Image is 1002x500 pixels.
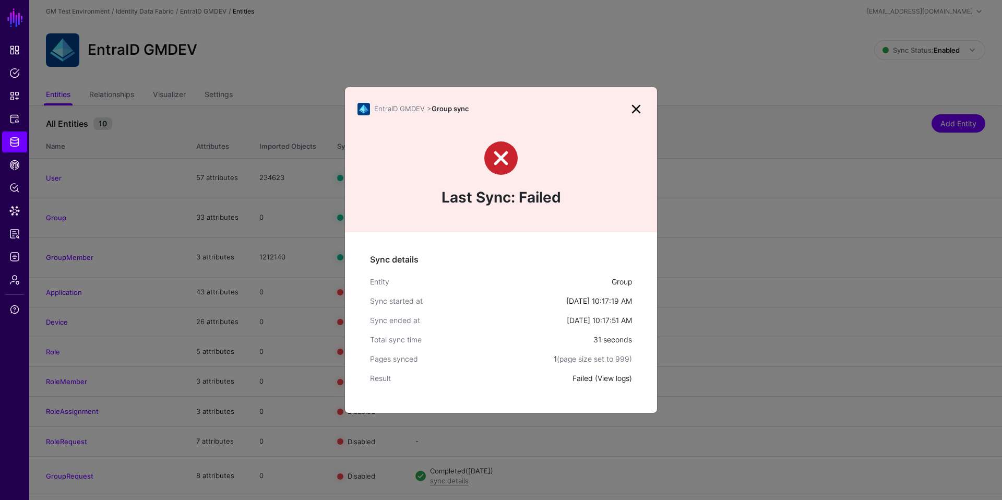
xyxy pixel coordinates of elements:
[370,373,572,384] div: Result
[370,295,566,306] div: Sync started at
[554,353,632,364] div: 1
[572,373,632,384] div: Failed ( )
[598,374,629,383] a: View logs
[557,354,632,363] span: (page size set to 999)
[357,103,370,115] img: svg+xml;base64,PHN2ZyB3aWR0aD0iNjQiIGhlaWdodD0iNjQiIHZpZXdCb3g9IjAgMCA2NCA2NCIgZmlsbD0ibm9uZSIgeG...
[370,253,632,266] h5: Sync details
[374,104,432,113] span: EntraID GMDEV >
[567,315,632,326] div: [DATE] 10:17:51 AM
[593,334,632,345] div: 31 seconds
[370,334,593,345] div: Total sync time
[612,276,632,287] div: Group
[357,187,645,208] h4: Last Sync: Failed
[370,353,554,364] div: Pages synced
[370,276,612,287] div: Entity
[374,105,628,113] h3: Group sync
[370,315,567,326] div: Sync ended at
[566,295,632,306] div: [DATE] 10:17:19 AM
